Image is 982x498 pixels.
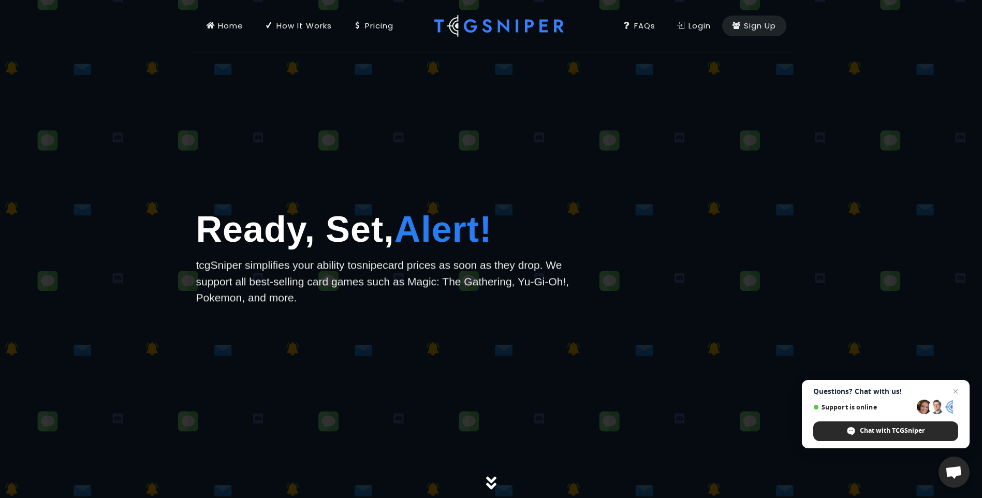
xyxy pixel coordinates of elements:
div: Sign Up [732,20,776,32]
div: How It Works [265,20,332,32]
span: Chat with TCGSniper [860,426,925,435]
div: Login [677,20,711,32]
p: tcgSniper simplifies your ability to card prices as soon as they drop. We support all best-sellin... [196,257,584,306]
div: FAQs [623,20,655,32]
div: Open chat [939,457,970,488]
span: Close chat [949,385,962,398]
span: snipe [357,259,383,271]
span: Support is online [813,403,913,411]
div: Home [207,20,243,32]
div: Chat with TCGSniper [813,421,958,441]
div: Pricing [354,20,393,32]
a: Sign Up [722,16,786,36]
h1: Ready, Set, [196,202,584,257]
span: Questions? Chat with us! [813,387,958,396]
span: Alert! [394,209,492,250]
